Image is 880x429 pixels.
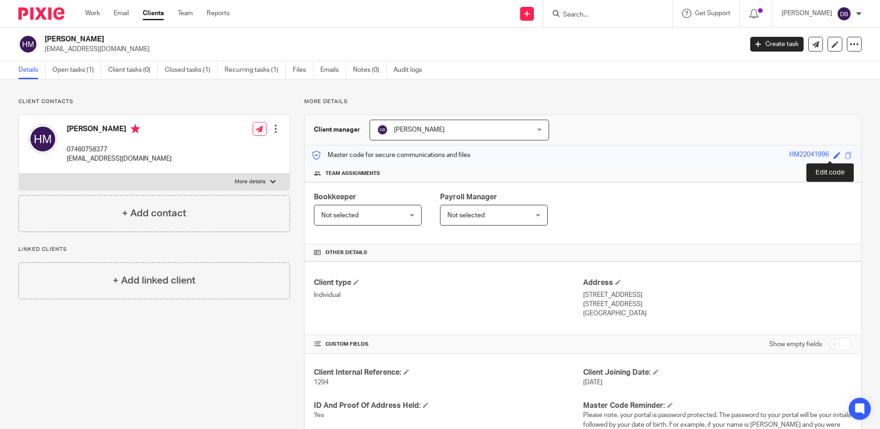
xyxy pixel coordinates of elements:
span: Bookkeeper [314,193,356,201]
i: Primary [131,124,140,133]
a: Closed tasks (1) [165,61,218,79]
h4: [PERSON_NAME] [67,124,172,136]
p: Client contacts [18,98,290,105]
h3: Client manager [314,125,360,134]
input: Search [562,11,645,19]
h4: Client Joining Date: [583,368,852,377]
p: [STREET_ADDRESS] [583,300,852,309]
a: Recurring tasks (1) [225,61,286,79]
p: Linked clients [18,246,290,253]
h4: ID And Proof Of Address Held: [314,401,583,411]
p: More details [304,98,862,105]
p: More details [235,178,266,186]
a: Team [178,9,193,18]
h4: Address [583,278,852,288]
p: [GEOGRAPHIC_DATA] [583,309,852,318]
img: svg%3E [18,35,38,54]
img: Pixie [18,7,64,20]
span: Not selected [321,212,359,219]
a: Clients [143,9,164,18]
label: Show empty fields [769,340,822,349]
span: Get Support [695,10,730,17]
a: Client tasks (0) [108,61,158,79]
h4: Client type [314,278,583,288]
p: [STREET_ADDRESS] [583,290,852,300]
a: Work [85,9,100,18]
h4: + Add linked client [113,273,196,288]
p: [PERSON_NAME] [782,9,832,18]
a: Details [18,61,46,79]
h2: [PERSON_NAME] [45,35,598,44]
a: Create task [750,37,804,52]
span: [DATE] [583,379,602,386]
h4: CUSTOM FIELDS [314,341,583,348]
div: HM22041996 [789,150,829,161]
p: Individual [314,290,583,300]
a: Email [114,9,129,18]
h4: Client Internal Reference: [314,368,583,377]
p: [EMAIL_ADDRESS][DOMAIN_NAME] [45,45,736,54]
span: 1294 [314,379,329,386]
p: 07460758377 [67,145,172,154]
h4: + Add contact [122,206,186,220]
span: [PERSON_NAME] [394,127,445,133]
span: Yes [314,412,324,418]
img: svg%3E [377,124,388,135]
a: Audit logs [394,61,429,79]
span: Payroll Manager [440,193,497,201]
h4: Master Code Reminder: [583,401,852,411]
span: Team assignments [325,170,380,177]
p: Master code for secure communications and files [312,151,470,160]
span: Not selected [447,212,485,219]
p: [EMAIL_ADDRESS][DOMAIN_NAME] [67,154,172,163]
a: Open tasks (1) [52,61,101,79]
a: Emails [320,61,346,79]
a: Notes (0) [353,61,387,79]
a: Files [293,61,313,79]
img: svg%3E [28,124,58,154]
img: svg%3E [837,6,851,21]
span: Other details [325,249,367,256]
a: Reports [207,9,230,18]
